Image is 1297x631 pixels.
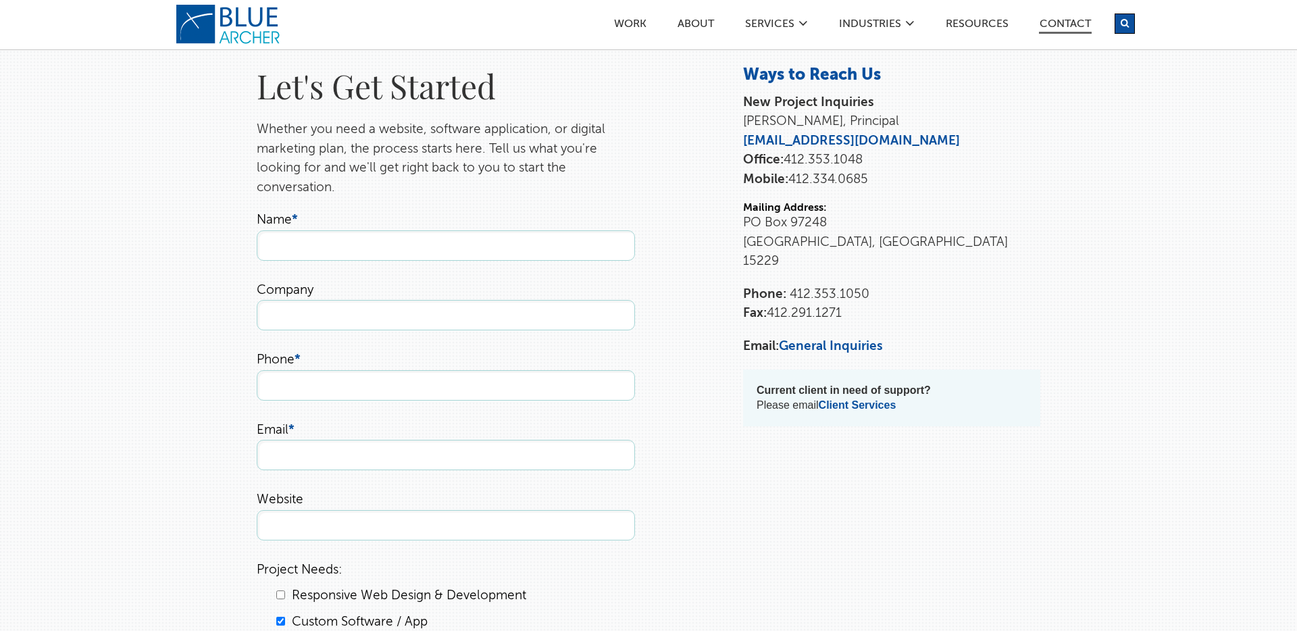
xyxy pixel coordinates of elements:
[743,96,874,109] strong: New Project Inquiries
[757,383,1027,413] p: Please email
[790,288,869,301] span: 412.353.1050
[743,93,1040,190] p: [PERSON_NAME], Principal 412.353.1048 412.334.0685
[257,353,301,366] label: Phone
[176,4,284,45] a: logo
[257,493,303,506] label: Website
[838,19,902,33] a: Industries
[257,120,635,197] p: Whether you need a website, software application, or digital marketing plan, the process starts h...
[743,173,788,186] strong: Mobile:
[257,65,635,107] h1: Let's Get Started
[257,424,295,436] label: Email
[257,563,342,576] label: Project Needs:
[743,307,767,320] strong: Fax:
[1039,19,1092,34] a: Contact
[945,19,1009,33] a: Resources
[613,19,647,33] a: Work
[743,203,827,213] strong: Mailing Address:
[757,384,931,396] strong: Current client in need of support?
[257,213,298,226] label: Name
[743,340,779,353] strong: Email:
[292,615,428,628] label: Custom Software / App
[292,589,526,602] label: Responsive Web Design & Development
[743,153,784,166] strong: Office:
[819,399,896,411] a: Client Services
[677,19,715,33] a: ABOUT
[743,65,1040,86] h3: Ways to Reach Us
[257,284,313,297] label: Company
[744,19,795,33] a: SERVICES
[743,285,1040,324] p: 412.291.1271
[743,134,960,147] a: [EMAIL_ADDRESS][DOMAIN_NAME]
[743,288,786,301] strong: Phone:
[743,213,1040,272] p: PO Box 97248 [GEOGRAPHIC_DATA], [GEOGRAPHIC_DATA] 15229
[779,340,883,353] a: General Inquiries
